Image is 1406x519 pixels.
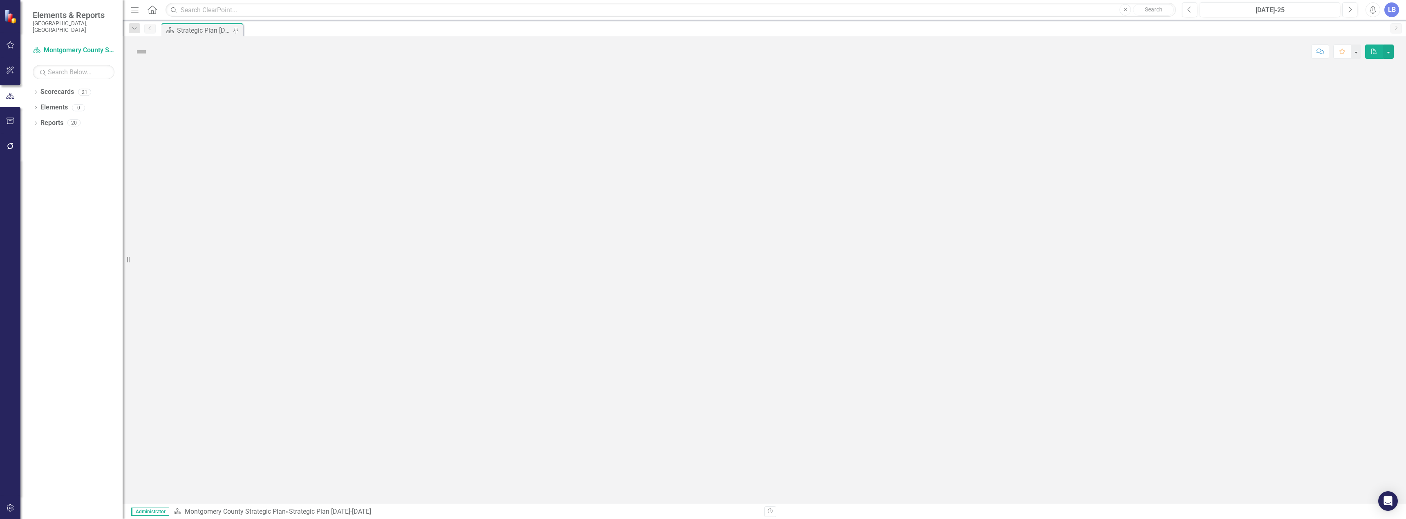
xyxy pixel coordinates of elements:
input: Search Below... [33,65,114,79]
div: 21 [78,89,91,96]
button: LB [1384,2,1399,17]
span: Elements & Reports [33,10,114,20]
button: [DATE]-25 [1200,2,1340,17]
span: Search [1145,6,1162,13]
div: [DATE]-25 [1202,5,1337,15]
input: Search ClearPoint... [166,3,1176,17]
a: Scorecards [40,87,74,97]
div: Strategic Plan [DATE]-[DATE] [289,508,371,515]
button: Search [1133,4,1174,16]
div: Strategic Plan [DATE]-[DATE] [177,25,231,36]
span: Administrator [131,508,169,516]
a: Montgomery County Strategic Plan [33,46,114,55]
a: Elements [40,103,68,112]
img: Not Defined [135,45,148,58]
a: Montgomery County Strategic Plan [185,508,286,515]
a: Reports [40,118,63,128]
img: ClearPoint Strategy [4,9,19,24]
div: 0 [72,104,85,111]
div: 20 [67,120,81,127]
div: Open Intercom Messenger [1378,491,1398,511]
small: [GEOGRAPHIC_DATA], [GEOGRAPHIC_DATA] [33,20,114,33]
div: » [173,507,758,517]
